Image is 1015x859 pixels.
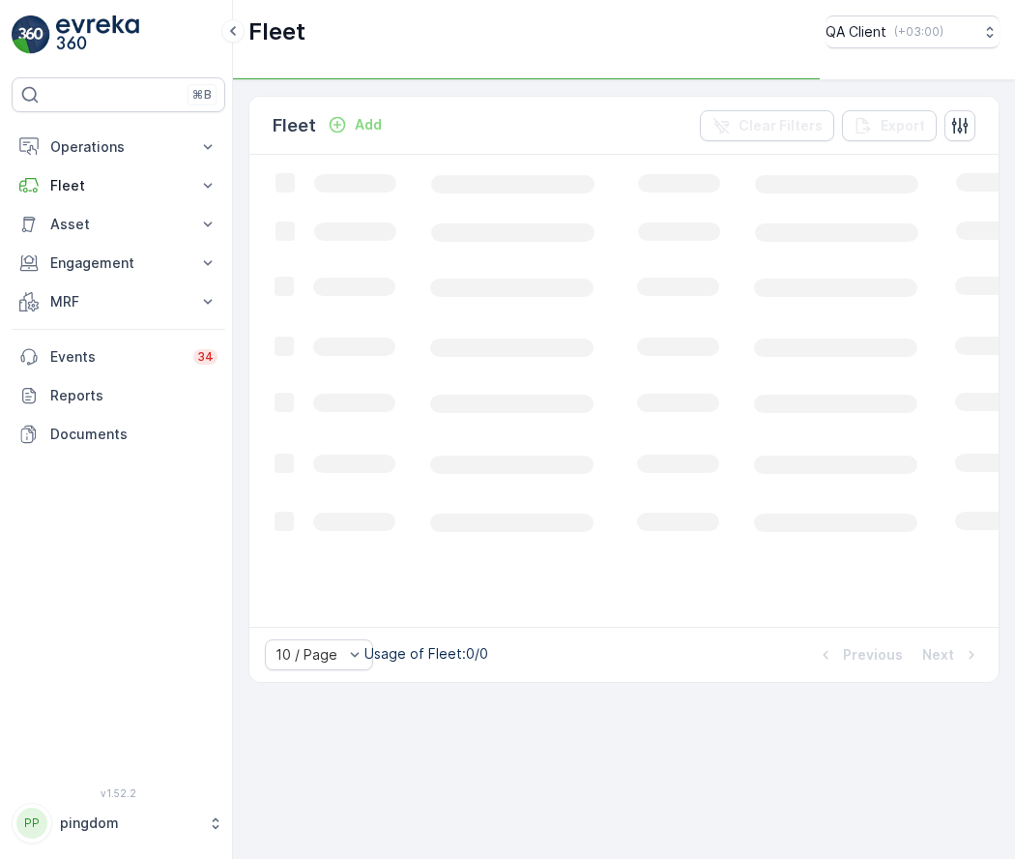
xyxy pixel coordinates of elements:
[197,349,214,365] p: 34
[16,808,47,839] div: PP
[842,110,937,141] button: Export
[12,787,225,799] span: v 1.52.2
[826,22,886,42] p: QA Client
[12,205,225,244] button: Asset
[50,386,217,405] p: Reports
[273,112,316,139] p: Fleet
[50,425,217,444] p: Documents
[814,643,905,666] button: Previous
[843,645,903,665] p: Previous
[12,376,225,415] a: Reports
[50,292,187,311] p: MRF
[700,110,834,141] button: Clear Filters
[920,643,983,666] button: Next
[50,176,187,195] p: Fleet
[12,415,225,454] a: Documents
[320,113,390,136] button: Add
[50,137,187,157] p: Operations
[60,814,198,833] p: pingdom
[192,87,212,103] p: ⌘B
[12,282,225,321] button: MRF
[922,645,954,665] p: Next
[12,338,225,376] a: Events34
[12,166,225,205] button: Fleet
[739,116,823,135] p: Clear Filters
[56,15,139,54] img: logo_light-DOdMpM7g.png
[894,24,943,40] p: ( +03:00 )
[355,115,382,134] p: Add
[50,253,187,273] p: Engagement
[50,215,187,234] p: Asset
[12,128,225,166] button: Operations
[12,803,225,844] button: PPpingdom
[881,116,925,135] p: Export
[12,15,50,54] img: logo
[364,644,488,664] p: Usage of Fleet : 0/0
[12,244,225,282] button: Engagement
[50,347,182,367] p: Events
[248,16,305,47] p: Fleet
[826,15,1000,48] button: QA Client(+03:00)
